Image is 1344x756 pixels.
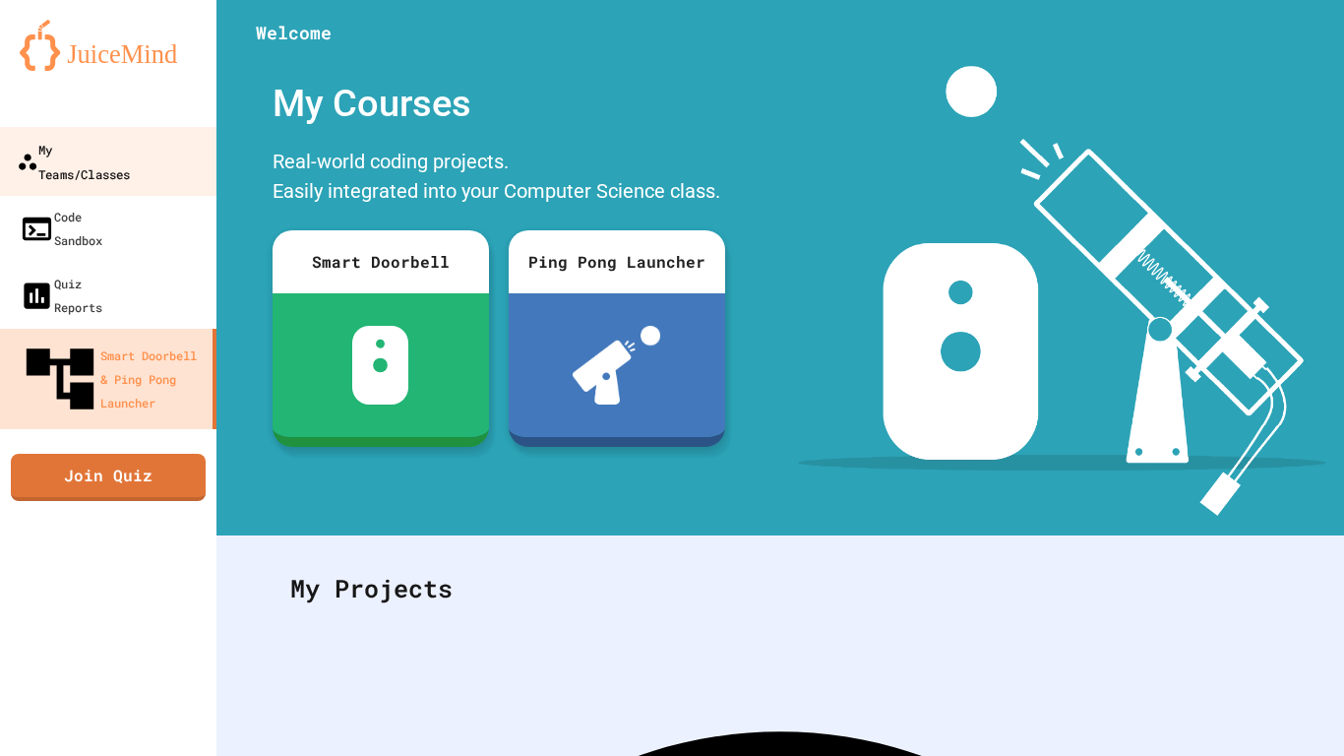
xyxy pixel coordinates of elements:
a: Join Quiz [11,454,206,501]
div: Smart Doorbell & Ping Pong Launcher [20,339,205,419]
img: banner-image-my-projects.png [798,66,1325,516]
div: My Courses [263,66,735,142]
div: Code Sandbox [20,205,102,252]
img: ppl-with-ball.png [573,326,660,405]
div: My Teams/Classes [17,137,130,185]
div: Ping Pong Launcher [509,230,725,293]
div: Smart Doorbell [273,230,489,293]
div: My Projects [271,550,1290,627]
div: Quiz Reports [20,272,102,319]
div: Real-world coding projects. Easily integrated into your Computer Science class. [263,142,735,216]
img: sdb-white.svg [352,326,408,405]
img: logo-orange.svg [20,20,197,71]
